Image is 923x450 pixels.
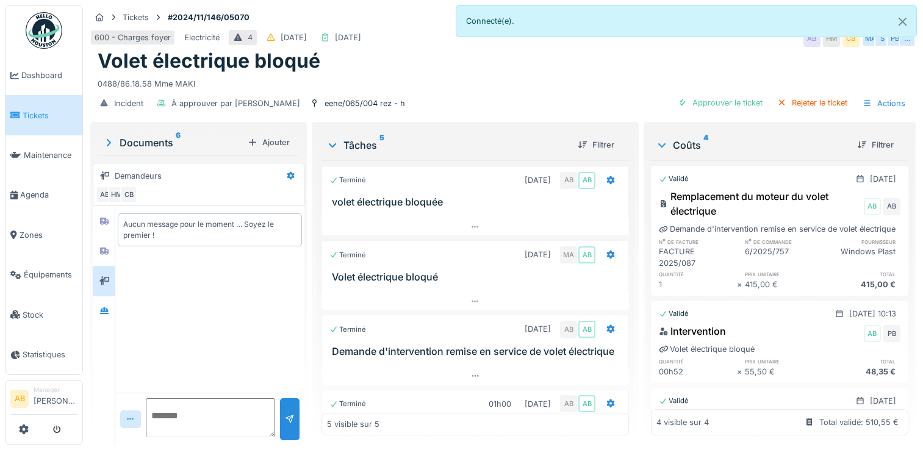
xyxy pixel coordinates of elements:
div: Coûts [656,138,847,152]
div: Validé [659,396,689,406]
a: Équipements [5,255,82,295]
div: CB [842,30,860,47]
a: Tickets [5,95,82,135]
div: Aucun message pour le moment … Soyez le premier ! [123,219,296,241]
h6: prix unitaire [745,270,823,278]
div: AB [96,186,113,203]
div: 415,00 € [745,279,823,290]
div: [DATE] [870,395,896,407]
div: 5 visible sur 5 [327,418,379,430]
div: eene/065/004 rez - h [325,98,405,109]
li: AB [10,390,29,408]
div: FACTURE 2025/087 [659,246,737,269]
div: [DATE] [870,173,896,185]
h3: Volet électrique bloqué [332,271,623,283]
span: Dashboard [21,70,77,81]
button: Close [889,5,916,38]
a: Agenda [5,175,82,215]
div: AB [560,321,577,338]
div: AB [560,395,577,412]
div: MA [862,30,879,47]
div: 415,00 € [822,279,900,290]
h3: volet électrique bloquée [332,196,623,208]
div: AB [578,172,595,189]
div: Volet électrique bloqué [659,343,755,355]
h6: quantité [659,270,737,278]
div: 01h00 [489,398,511,410]
div: HM [108,186,125,203]
div: PB [883,325,900,342]
div: CB [120,186,137,203]
div: 1 [659,279,737,290]
div: AB [864,198,881,215]
div: Actions [857,95,911,112]
li: [PERSON_NAME] [34,385,77,412]
div: Tickets [123,12,149,23]
div: Incident [114,98,143,109]
div: 4 visible sur 4 [656,416,709,428]
img: Badge_color-CXgf-gQk.svg [26,12,62,49]
span: Stock [23,309,77,321]
div: [DATE] [525,323,551,335]
span: Zones [20,229,77,241]
div: [DATE] [525,398,551,410]
a: Stock [5,295,82,334]
a: Statistiques [5,335,82,374]
h6: n° de commande [745,238,823,246]
div: 00h52 [659,366,737,377]
div: 600 - Charges foyer [95,32,171,43]
div: [DATE] [335,32,361,43]
div: Documents [102,135,243,150]
div: 55,50 € [745,366,823,377]
div: Intervention [659,324,726,338]
div: Total validé: 510,55 € [819,416,899,428]
div: Filtrer [852,137,899,153]
h6: fournisseur [822,238,900,246]
div: Connecté(e). [456,5,918,37]
div: [DATE] 10:13 [849,308,896,320]
div: HM [823,30,840,47]
div: AB [578,246,595,263]
span: Équipements [24,269,77,280]
div: [DATE] [281,32,307,43]
div: Filtrer [573,137,619,153]
div: Validé [659,309,689,319]
div: Demandeurs [115,170,162,182]
h6: total [822,357,900,365]
div: × [737,366,745,377]
div: Demande d'intervention remise en service de volet électrique [659,223,896,235]
div: [DATE] [525,249,551,260]
div: À approuver par [PERSON_NAME] [171,98,300,109]
sup: 6 [176,135,181,150]
div: Electricité [184,32,220,43]
div: 6/2025/757 [745,246,823,269]
div: Remplacement du moteur du volet électrique [659,189,861,218]
a: Maintenance [5,135,82,175]
a: Dashboard [5,55,82,95]
div: AB [803,30,821,47]
sup: 4 [703,138,708,152]
div: AB [578,321,595,338]
div: [DATE] [525,174,551,186]
span: Agenda [20,189,77,201]
h6: prix unitaire [745,357,823,365]
div: Terminé [329,324,366,335]
div: Windows Plast [822,246,900,269]
sup: 5 [379,138,384,152]
div: Rejeter le ticket [772,95,852,111]
div: 4 [248,32,253,43]
div: AB [578,395,595,412]
a: Zones [5,215,82,255]
div: AB [864,325,881,342]
span: Tickets [23,110,77,121]
h6: quantité [659,357,737,365]
a: AB Manager[PERSON_NAME] [10,385,77,415]
div: S [874,30,891,47]
div: … [899,30,916,47]
div: AB [560,172,577,189]
div: Manager [34,385,77,395]
span: Statistiques [23,349,77,360]
h6: n° de facture [659,238,737,246]
h1: Volet électrique bloqué [98,49,320,73]
strong: #2024/11/146/05070 [163,12,254,23]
